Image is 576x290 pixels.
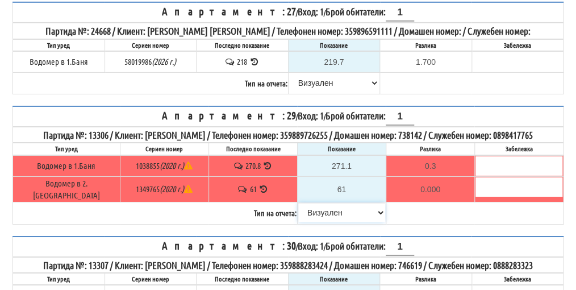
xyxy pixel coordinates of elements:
[208,143,297,155] th: Последно показание
[288,39,380,51] th: Показание
[237,184,249,194] span: История на забележките
[13,273,105,285] th: Тип уред
[13,39,105,51] th: Тип уред
[197,273,289,285] th: Последно показание
[160,160,193,171] i: Метрологична годност до 2020г.
[120,176,208,202] td: 1349765
[380,39,472,51] th: Разлика
[105,39,197,51] th: Сериен номер
[224,56,237,67] span: История на забележките
[245,78,287,88] b: Тип на отчета:
[380,273,472,285] th: Разлика
[249,184,256,194] span: 61
[13,155,120,177] td: Водомер в 1.Баня
[13,176,120,202] td: Водомер в 2.[GEOGRAPHIC_DATA]
[120,155,208,177] td: 1038855
[14,128,562,142] div: Партида №: 13306 / Клиент: [PERSON_NAME] / Телефонен номер: 359889726255 / Домашен номер: 738142 ...
[13,106,564,127] th: / /
[325,240,414,251] span: Брой обитатели:
[249,56,260,67] span: История на показанията
[162,5,296,18] span: Апартамент: 27
[105,273,197,285] th: Сериен номер
[13,2,564,23] th: / /
[298,240,324,251] span: Вход: 1
[471,273,564,285] th: Забележка
[120,143,208,155] th: Сериен номер
[14,258,562,272] div: Партида №: 13307 / Клиент: [PERSON_NAME] / Телефонен номер: 359888283424 / Домашен номер: 746619 ...
[13,237,564,257] th: / /
[254,208,297,218] b: Тип на отчета:
[233,160,245,171] span: История на забележките
[325,110,414,121] span: Брой обитатели:
[245,160,261,171] span: 270.8
[160,184,193,194] i: Метрологична годност до 2020г.
[297,143,386,155] th: Показание
[298,6,324,17] span: Вход: 1
[237,56,247,67] span: 218
[471,39,564,51] th: Забележка
[258,184,269,194] span: История на показанията
[262,160,273,171] span: История на показанията
[474,143,563,155] th: Забележка
[13,143,120,155] th: Тип уред
[162,109,296,122] span: Апартамент: 29
[288,273,380,285] th: Показание
[162,239,296,252] span: Апартамент: 30
[14,24,562,38] div: Партида №: 24668 / Клиент: [PERSON_NAME] [PERSON_NAME] / Телефонен номер: 359896591111 / Домашен ...
[298,110,324,121] span: Вход: 1
[105,51,197,73] td: 58019986
[386,143,474,155] th: Разлика
[152,56,176,67] i: Метрологична годност до 2026г.
[197,39,289,51] th: Последно показание
[325,6,414,17] span: Брой обитатели:
[13,51,105,73] td: Водомер в 1.Баня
